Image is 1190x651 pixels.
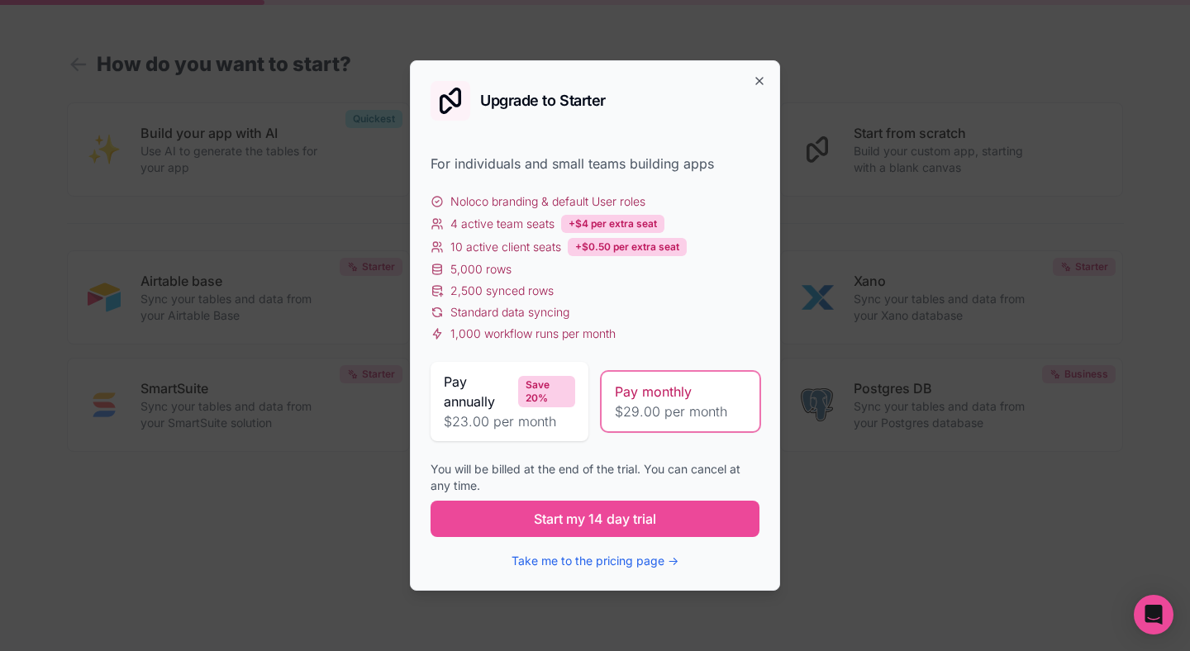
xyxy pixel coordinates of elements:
[444,411,575,431] span: $23.00 per month
[450,304,569,321] span: Standard data syncing
[450,325,616,342] span: 1,000 workflow runs per month
[431,154,759,173] div: For individuals and small teams building apps
[615,402,746,421] span: $29.00 per month
[450,239,561,255] span: 10 active client seats
[512,553,678,569] button: Take me to the pricing page →
[518,376,575,407] div: Save 20%
[450,283,554,299] span: 2,500 synced rows
[480,93,606,108] h2: Upgrade to Starter
[431,501,759,537] button: Start my 14 day trial
[444,372,512,411] span: Pay annually
[450,193,645,210] span: Noloco branding & default User roles
[561,215,664,233] div: +$4 per extra seat
[568,238,687,256] div: +$0.50 per extra seat
[615,382,692,402] span: Pay monthly
[450,216,555,232] span: 4 active team seats
[534,509,656,529] span: Start my 14 day trial
[450,261,512,278] span: 5,000 rows
[431,461,759,494] div: You will be billed at the end of the trial. You can cancel at any time.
